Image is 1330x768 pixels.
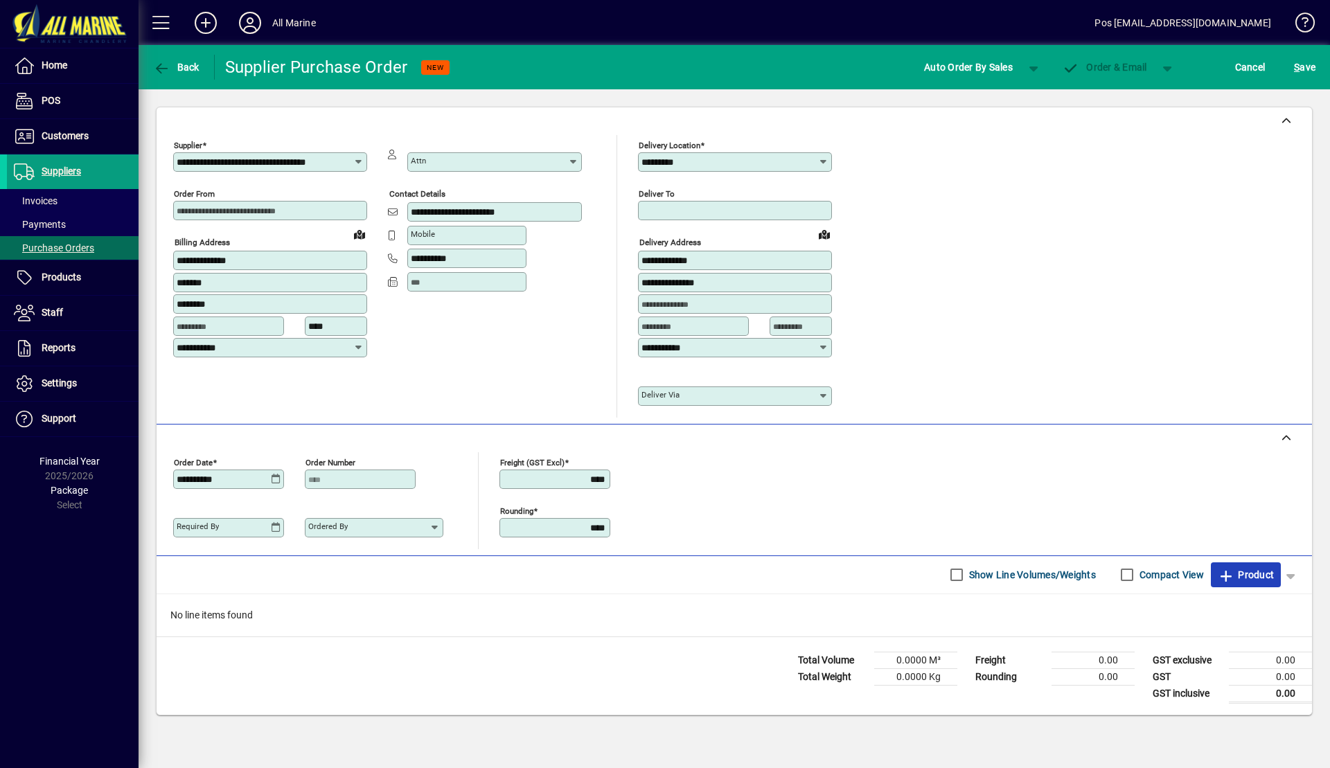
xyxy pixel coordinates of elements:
[7,402,139,436] a: Support
[150,55,203,80] button: Back
[7,213,139,236] a: Payments
[813,223,835,245] a: View on map
[874,652,957,668] td: 0.0000 M³
[157,594,1312,636] div: No line items found
[7,366,139,401] a: Settings
[139,55,215,80] app-page-header-button: Back
[1146,652,1229,668] td: GST exclusive
[42,166,81,177] span: Suppliers
[1235,56,1266,78] span: Cancel
[1294,56,1315,78] span: ave
[305,457,355,467] mat-label: Order number
[639,189,675,199] mat-label: Deliver To
[7,296,139,330] a: Staff
[153,62,199,73] span: Back
[184,10,228,35] button: Add
[639,141,700,150] mat-label: Delivery Location
[14,219,66,230] span: Payments
[641,390,680,400] mat-label: Deliver via
[7,260,139,295] a: Products
[791,668,874,685] td: Total Weight
[924,56,1013,78] span: Auto Order By Sales
[308,521,348,531] mat-label: Ordered by
[500,506,533,515] mat-label: Rounding
[174,189,215,199] mat-label: Order from
[42,413,76,424] span: Support
[42,95,60,106] span: POS
[7,189,139,213] a: Invoices
[177,521,219,531] mat-label: Required by
[874,668,957,685] td: 0.0000 Kg
[500,457,565,467] mat-label: Freight (GST excl)
[1137,568,1204,582] label: Compact View
[1052,668,1135,685] td: 0.00
[1094,12,1271,34] div: Pos [EMAIL_ADDRESS][DOMAIN_NAME]
[1294,62,1300,73] span: S
[917,55,1020,80] button: Auto Order By Sales
[51,485,88,496] span: Package
[1229,668,1312,685] td: 0.00
[1229,652,1312,668] td: 0.00
[7,236,139,260] a: Purchase Orders
[42,307,63,318] span: Staff
[42,60,67,71] span: Home
[7,84,139,118] a: POS
[966,568,1096,582] label: Show Line Volumes/Weights
[1218,564,1274,586] span: Product
[7,48,139,83] a: Home
[1056,55,1154,80] button: Order & Email
[968,652,1052,668] td: Freight
[1146,685,1229,702] td: GST inclusive
[272,12,316,34] div: All Marine
[1146,668,1229,685] td: GST
[7,119,139,154] a: Customers
[968,668,1052,685] td: Rounding
[42,377,77,389] span: Settings
[42,342,76,353] span: Reports
[42,271,81,283] span: Products
[1232,55,1269,80] button: Cancel
[14,195,57,206] span: Invoices
[1285,3,1313,48] a: Knowledge Base
[1291,55,1319,80] button: Save
[1052,652,1135,668] td: 0.00
[427,63,444,72] span: NEW
[1229,685,1312,702] td: 0.00
[7,331,139,366] a: Reports
[1211,562,1281,587] button: Product
[42,130,89,141] span: Customers
[174,141,202,150] mat-label: Supplier
[225,56,408,78] div: Supplier Purchase Order
[1063,62,1147,73] span: Order & Email
[411,229,435,239] mat-label: Mobile
[174,457,213,467] mat-label: Order date
[348,223,371,245] a: View on map
[39,456,100,467] span: Financial Year
[411,156,426,166] mat-label: Attn
[791,652,874,668] td: Total Volume
[228,10,272,35] button: Profile
[14,242,94,253] span: Purchase Orders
